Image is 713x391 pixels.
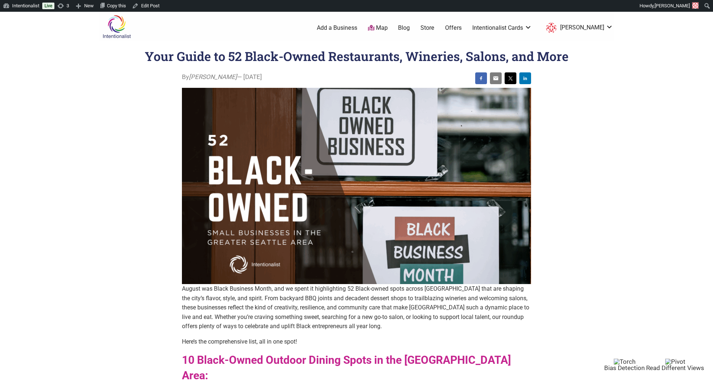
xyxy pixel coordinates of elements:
img: facebook sharing button [478,75,484,81]
i: [PERSON_NAME] [189,73,237,80]
a: Map [368,24,388,32]
img: Torch [614,359,635,365]
button: Torch Bias Detection [604,358,645,371]
p: Here’s the comprehensive list, all in one spot! [182,337,531,347]
a: Store [420,24,434,32]
span: Read Different Views [646,364,704,372]
a: [PERSON_NAME] [542,21,613,35]
h1: Your Guide to 52 Black-Owned Restaurants, Wineries, Salons, and More [145,48,569,64]
a: Offers [445,24,462,32]
span: [PERSON_NAME] [655,3,690,8]
button: Pivot Read Different Views [646,358,704,371]
img: email sharing button [493,75,499,81]
li: Sarah-Studer [542,21,613,35]
span: By — [DATE] [182,72,262,82]
img: linkedin sharing button [522,75,528,81]
a: Intentionalist Cards [472,24,532,32]
a: Add a Business [317,24,357,32]
a: Blog [398,24,410,32]
img: twitter sharing button [508,75,513,81]
p: August was Black Business Month, and we spent it highlighting 52 Black-owned spots across [GEOGRA... [182,284,531,331]
a: 10 Black-Owned Outdoor Dining Spots in the [GEOGRAPHIC_DATA] Area: [182,354,511,382]
img: Intentionalist [99,15,134,39]
span: Bias Detection [604,364,645,372]
a: Live [42,3,54,9]
img: Pivot [665,359,685,365]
